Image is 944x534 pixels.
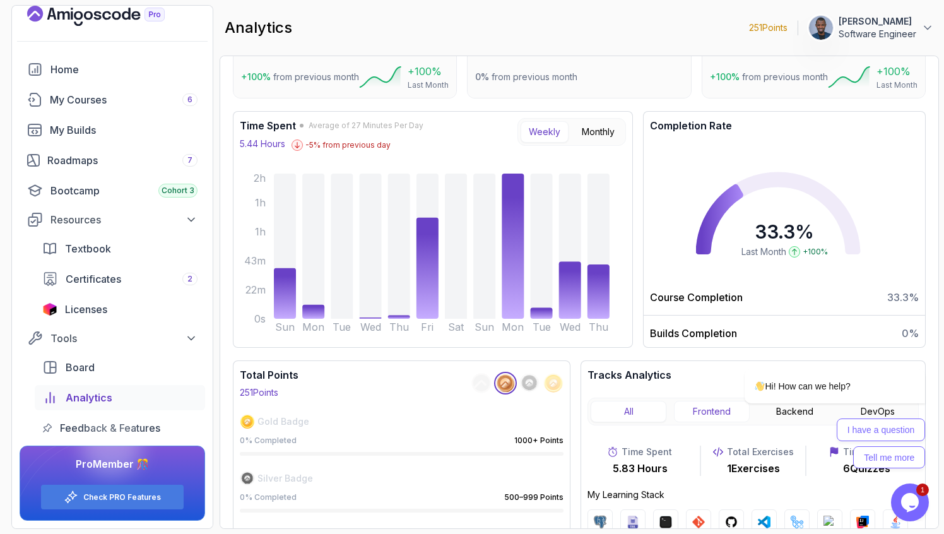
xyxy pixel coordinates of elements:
[42,303,57,316] img: jetbrains icon
[514,436,563,446] p: 1000+ Points
[704,255,931,477] iframe: chat widget
[839,15,916,28] p: [PERSON_NAME]
[710,71,828,83] p: from previous month
[35,385,205,410] a: analytics
[710,71,740,82] span: +100 %
[574,121,623,143] button: Monthly
[50,212,198,227] div: Resources
[65,302,107,317] span: Licenses
[839,28,916,40] p: Software Engineer
[255,196,266,209] tspan: 1h
[475,71,489,82] span: 0 %
[803,247,828,257] span: +100 %
[66,390,112,405] span: Analytics
[741,246,786,258] span: Last Month
[791,516,803,528] img: github-actions logo
[644,118,925,133] h3: Completion Rate
[162,186,194,196] span: Cohort 3
[254,172,266,184] tspan: 2h
[244,254,266,267] tspan: 43m
[823,516,836,528] img: github-projects logo
[20,327,205,350] button: Tools
[35,297,205,322] a: licenses
[50,92,198,107] div: My Courses
[502,321,524,333] tspan: Mon
[755,220,814,243] span: 33.3 %
[725,516,738,528] img: github logo
[408,80,449,90] p: Last Month
[856,516,869,528] img: intellij logo
[240,492,297,502] p: 0 % Completed
[66,271,121,287] span: Certificates
[876,80,917,90] p: Last Month
[674,401,750,422] button: Frontend
[20,208,205,231] button: Resources
[245,283,266,296] tspan: 22m
[66,360,95,375] span: Board
[47,153,198,168] div: Roadmaps
[187,274,192,284] span: 2
[60,420,160,436] span: Feedback & Features
[475,321,494,333] tspan: Sun
[241,71,359,83] p: from previous month
[65,241,111,256] span: Textbook
[659,516,672,528] img: terminal logo
[758,516,770,528] img: github-codespaces logo
[50,62,198,77] div: Home
[622,446,672,458] p: Time Spent
[613,461,668,476] p: 5.83 Hours
[360,321,381,333] tspan: Wed
[240,118,296,133] h3: Time Spent
[309,121,423,131] span: Average of 27 Minutes Per Day
[50,331,198,346] div: Tools
[20,117,205,143] a: builds
[809,16,833,40] img: user profile image
[692,516,705,528] img: git logo
[50,122,198,138] div: My Builds
[35,266,205,292] a: certificates
[389,321,409,333] tspan: Thu
[627,516,639,528] img: sql logo
[889,516,902,528] img: java logo
[475,71,577,83] p: from previous month
[187,95,192,105] span: 6
[560,321,581,333] tspan: Wed
[589,321,608,333] tspan: Thu
[27,6,194,26] a: Landing page
[35,355,205,380] a: board
[257,415,309,428] span: Gold Badge
[255,225,266,238] tspan: 1h
[587,367,919,383] h3: Tracks Analytics
[408,64,449,79] p: +100 %
[533,321,551,333] tspan: Tue
[521,121,569,143] button: Weekly
[275,321,295,333] tspan: Sun
[591,401,666,422] button: All
[35,415,205,441] a: feedback
[504,492,563,502] p: 500–999 Points
[240,386,278,399] p: 251 Points
[83,492,161,502] a: Check PRO Features
[187,155,192,165] span: 7
[305,140,391,150] p: -5 % from previous day
[891,484,931,521] iframe: chat widget
[240,138,285,150] p: 5.44 Hours
[587,489,919,501] p: My Learning Stack
[448,321,464,333] tspan: Sat
[254,312,266,325] tspan: 0s
[240,436,297,446] p: 0 % Completed
[20,148,205,173] a: roadmaps
[225,18,292,38] h2: analytics
[333,321,351,333] tspan: Tue
[594,516,606,528] img: postgres logo
[302,321,324,333] tspan: Mon
[650,326,737,341] p: Builds Completion
[241,71,271,82] span: +100 %
[421,321,434,333] tspan: Fri
[20,178,205,203] a: bootcamp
